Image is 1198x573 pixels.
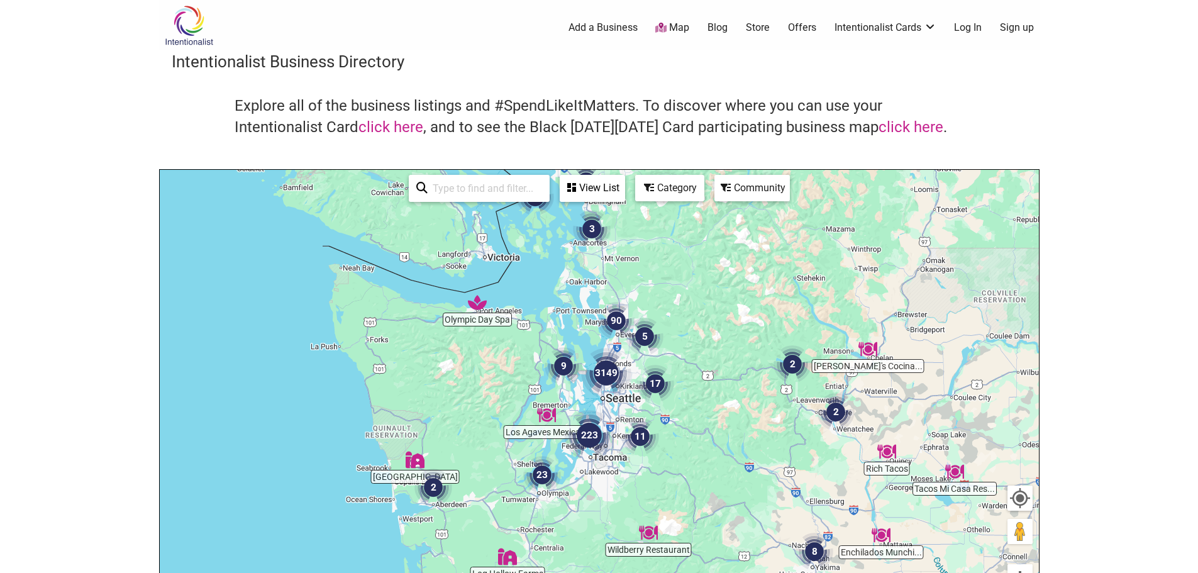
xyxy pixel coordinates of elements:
[1000,21,1034,35] a: Sign up
[564,410,614,460] div: 223
[560,175,625,202] div: See a list of the visible businesses
[1007,519,1033,544] button: Drag Pegman onto the map to open Street View
[621,418,659,455] div: 11
[159,5,219,46] img: Intentionalist
[568,21,638,35] a: Add a Business
[358,118,423,136] a: click here
[635,175,704,201] div: Filter by category
[716,176,789,200] div: Community
[945,462,964,481] div: Tacos Mi Casa Restaurant
[655,21,689,35] a: Map
[835,21,936,35] a: Intentionalist Cards
[788,21,816,35] a: Offers
[877,442,896,461] div: Rich Tacos
[545,347,582,385] div: 9
[636,365,674,403] div: 17
[172,50,1027,73] h3: Intentionalist Business Directory
[714,175,790,201] div: Filter by Community
[561,176,624,200] div: View List
[406,450,424,469] div: Sky Island Farm
[774,345,811,383] div: 2
[597,302,635,340] div: 90
[523,456,561,494] div: 23
[414,469,452,506] div: 2
[954,21,982,35] a: Log In
[639,523,658,542] div: Wildberry Restaurant
[879,118,943,136] a: click here
[235,96,964,138] h4: Explore all of the business listings and #SpendLikeItMatters. To discover where you can use your ...
[817,393,855,431] div: 2
[636,176,703,200] div: Category
[707,21,728,35] a: Blog
[537,406,556,425] div: Los Agaves Mexican Restaurant
[573,210,611,248] div: 3
[1007,486,1033,511] button: Your Location
[581,348,631,398] div: 3149
[858,340,877,359] div: Marcela's Cocina Mexicana
[626,318,663,355] div: 5
[872,526,890,545] div: Enchilados Munchies Bar
[746,21,770,35] a: Store
[428,176,542,201] input: Type to find and filter...
[409,175,550,202] div: Type to search and filter
[468,293,487,312] div: Olympic Day Spa
[498,547,517,566] div: Log Hollow Farms
[796,533,833,570] div: 8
